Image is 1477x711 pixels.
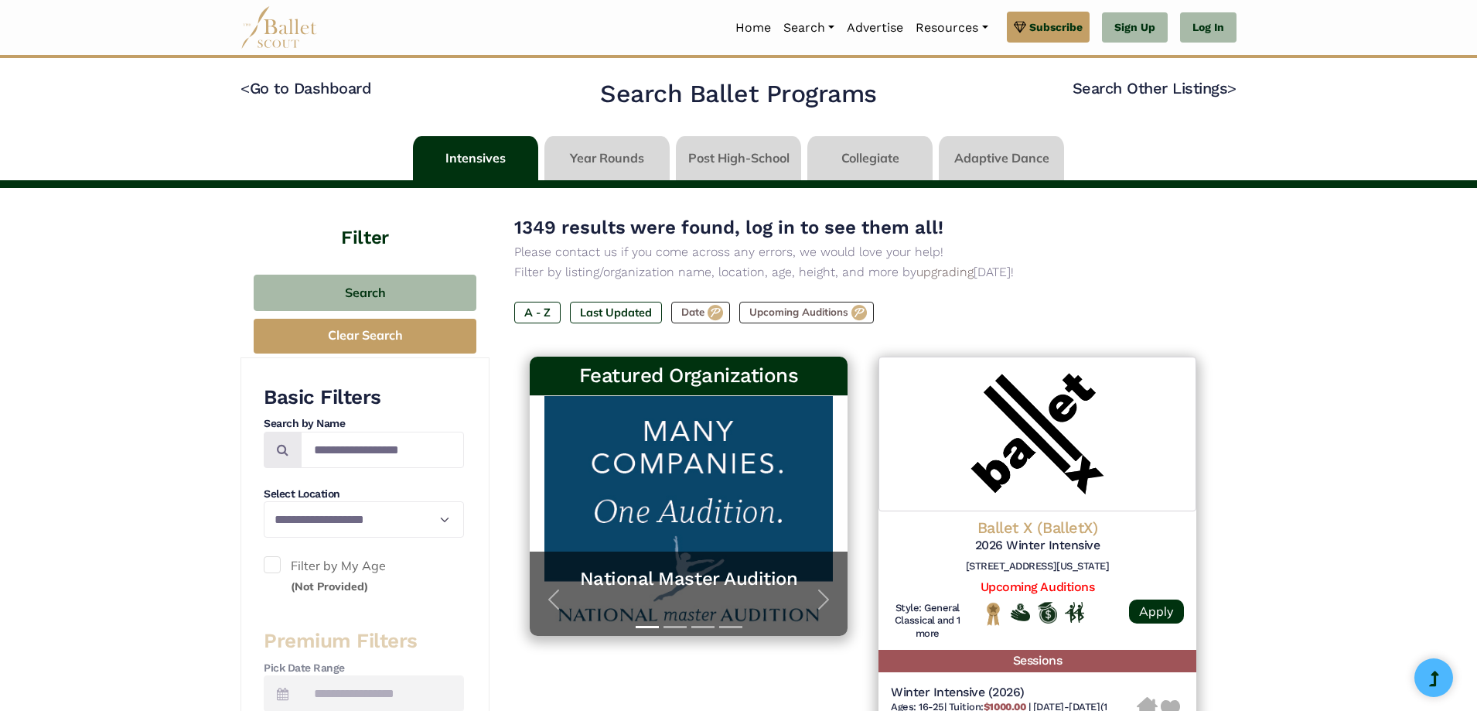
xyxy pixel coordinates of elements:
h2: Search Ballet Programs [600,78,876,111]
img: Logo [878,357,1196,511]
button: Slide 2 [663,618,687,636]
li: Adaptive Dance [936,136,1067,180]
a: Search Other Listings> [1073,79,1237,97]
h4: Pick Date Range [264,661,464,676]
button: Slide 1 [636,618,659,636]
a: Log In [1180,12,1237,43]
a: <Go to Dashboard [240,79,371,97]
p: Filter by listing/organization name, location, age, height, and more by [DATE]! [514,262,1212,282]
a: Resources [909,12,994,44]
label: Last Updated [570,302,662,323]
a: Upcoming Auditions [981,579,1094,594]
code: < [240,78,250,97]
label: Filter by My Age [264,556,464,596]
h6: Style: General Classical and 1 more [891,602,964,641]
a: Advertise [841,12,909,44]
button: Search [254,275,476,311]
a: Apply [1129,600,1184,624]
a: Home [729,12,777,44]
h4: Select Location [264,487,464,502]
img: National [984,602,1003,626]
h3: Featured Organizations [542,363,835,389]
img: Offers Financial Aid [1011,603,1030,620]
a: Subscribe [1007,12,1090,43]
h6: [STREET_ADDRESS][US_STATE] [891,560,1184,573]
button: Clear Search [254,319,476,354]
h5: Winter Intensive (2026) [891,685,1137,701]
small: (Not Provided) [291,579,368,593]
h5: 2026 Winter Intensive [891,538,1184,554]
h3: Basic Filters [264,385,464,411]
p: Please contact us if you come across any errors, we would love your help! [514,242,1212,262]
a: upgrading [916,265,974,279]
img: In Person [1065,602,1084,622]
label: Upcoming Auditions [739,302,874,323]
span: 1349 results were found, log in to see them all! [514,217,943,238]
li: Collegiate [804,136,936,180]
button: Slide 3 [691,618,715,636]
li: Year Rounds [541,136,673,180]
label: A - Z [514,302,561,323]
img: Offers Scholarship [1038,602,1057,624]
h5: Sessions [878,650,1196,672]
h4: Filter [240,188,489,251]
img: gem.svg [1014,19,1026,36]
h3: Premium Filters [264,628,464,655]
input: Search by names... [301,432,464,468]
span: Subscribe [1029,19,1083,36]
button: Slide 4 [719,618,742,636]
a: Search [777,12,841,44]
code: > [1227,78,1237,97]
h4: Search by Name [264,416,464,432]
li: Intensives [410,136,541,180]
a: National Master Audition [545,567,832,591]
h4: Ballet X (BalletX) [891,518,1184,538]
li: Post High-School [673,136,804,180]
a: Sign Up [1102,12,1168,43]
label: Date [671,302,730,323]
